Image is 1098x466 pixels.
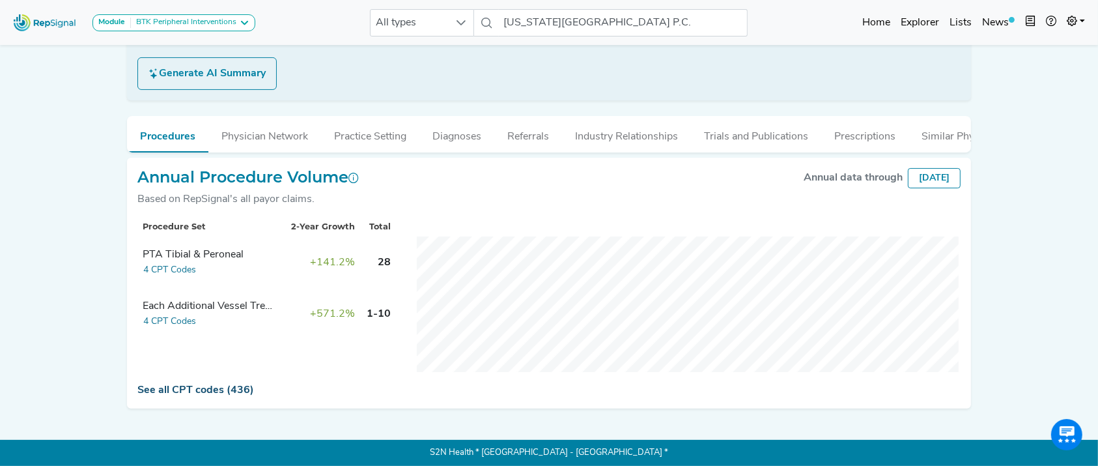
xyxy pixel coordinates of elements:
[908,116,1019,151] button: Similar Physicians
[804,170,903,186] div: Annual data through
[137,217,283,236] th: Procedure Set
[137,385,254,396] a: See all CPT codes (436)
[310,309,355,319] span: +571.2%
[310,257,355,268] span: +141.2%
[378,257,391,268] span: 28
[691,116,821,151] button: Trials and Publications
[127,116,208,153] button: Procedures
[562,116,691,151] button: Industry Relationships
[1020,10,1041,36] button: Intel Book
[908,168,961,188] div: [DATE]
[367,309,391,319] span: 1-10
[92,14,255,31] button: ModuleBTK Peripheral Interventions
[977,10,1020,36] a: News
[419,116,494,151] button: Diagnoses
[143,314,197,329] button: 4 CPT Codes
[127,440,971,466] p: S2N Health * [GEOGRAPHIC_DATA] - [GEOGRAPHIC_DATA] *
[857,10,895,36] a: Home
[137,168,359,187] h2: Annual Procedure Volume
[821,116,908,151] button: Prescriptions
[360,217,396,236] th: Total
[895,10,944,36] a: Explorer
[371,10,449,36] span: All types
[143,247,273,263] div: PTA Tibial & Peroneal
[137,192,359,207] div: Based on RepSignal's all payor claims.
[131,18,236,28] div: BTK Peripheral Interventions
[137,57,277,90] button: Generate AI Summary
[494,116,562,151] button: Referrals
[98,18,125,26] strong: Module
[208,116,321,151] button: Physician Network
[143,263,197,278] button: 4 CPT Codes
[944,10,977,36] a: Lists
[283,217,360,236] th: 2-Year Growth
[499,9,748,36] input: Search a physician or facility
[321,116,419,151] button: Practice Setting
[143,299,273,314] div: Each Additional Vessel Treated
